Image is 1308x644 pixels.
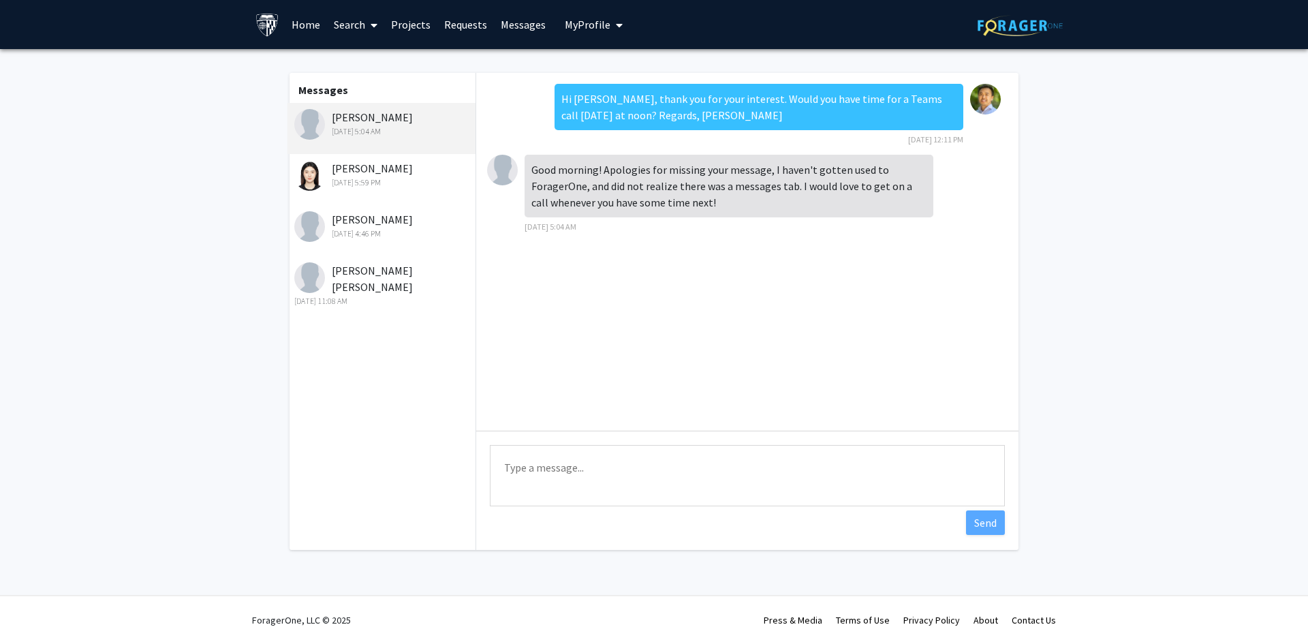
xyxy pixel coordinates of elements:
div: [DATE] 5:04 AM [294,125,472,138]
div: Good morning! Apologies for missing your message, I haven't gotten used to ForagerOne, and did no... [525,155,933,217]
textarea: Message [490,445,1005,506]
a: About [974,614,998,626]
div: [DATE] 11:08 AM [294,295,472,307]
img: ForagerOne Logo [978,15,1063,36]
a: Projects [384,1,437,48]
a: Home [285,1,327,48]
img: Saksham Gupta [294,109,325,140]
a: Messages [494,1,552,48]
a: Terms of Use [836,614,890,626]
img: Sloane Heredia [294,211,325,242]
span: My Profile [565,18,610,31]
a: Search [327,1,384,48]
div: [PERSON_NAME] [294,109,472,138]
img: David Park [970,84,1001,114]
div: [PERSON_NAME] [PERSON_NAME] [294,262,472,307]
iframe: Chat [10,583,58,634]
div: Hi [PERSON_NAME], thank you for your interest. Would you have time for a Teams call [DATE] at noo... [555,84,963,130]
img: Ahmed Mahfooz Ali Khan [294,262,325,293]
a: Requests [437,1,494,48]
div: [PERSON_NAME] [294,160,472,189]
img: Saksham Gupta [487,155,518,185]
span: [DATE] 12:11 PM [908,134,963,144]
span: [DATE] 5:04 AM [525,221,576,232]
div: ForagerOne, LLC © 2025 [252,596,351,644]
div: [DATE] 4:46 PM [294,228,472,240]
div: [PERSON_NAME] [294,211,472,240]
a: Privacy Policy [903,614,960,626]
div: [DATE] 5:59 PM [294,177,472,189]
button: Send [966,510,1005,535]
img: Johns Hopkins University Logo [255,13,279,37]
b: Messages [298,83,348,97]
a: Press & Media [764,614,822,626]
img: Sijia Qian [294,160,325,191]
a: Contact Us [1012,614,1056,626]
